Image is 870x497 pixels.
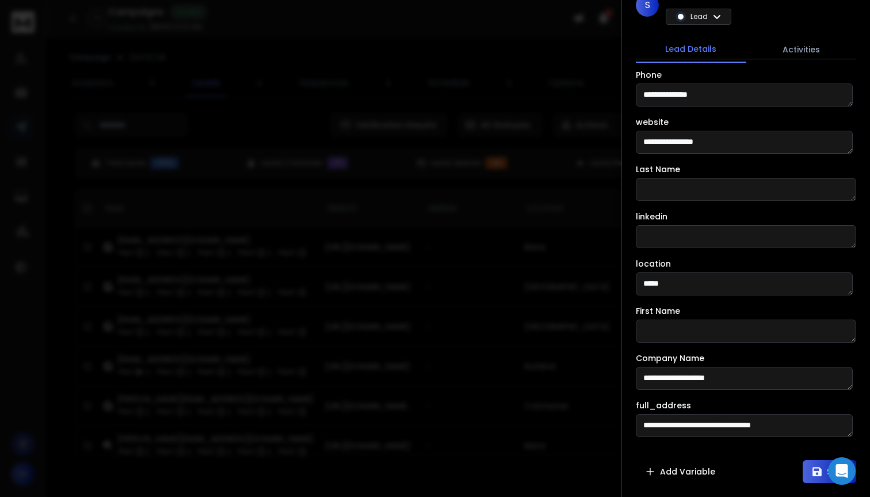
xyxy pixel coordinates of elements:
[636,260,671,268] label: location
[636,460,724,483] button: Add Variable
[636,401,691,409] label: full_address
[746,37,857,62] button: Activities
[828,457,856,485] div: Open Intercom Messenger
[636,213,667,221] label: linkedin
[636,307,680,315] label: First Name
[636,165,680,173] label: Last Name
[636,118,669,126] label: website
[803,460,856,483] button: Save
[636,36,746,63] button: Lead Details
[690,12,708,21] p: Lead
[636,354,704,362] label: Company Name
[636,71,662,79] label: Phone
